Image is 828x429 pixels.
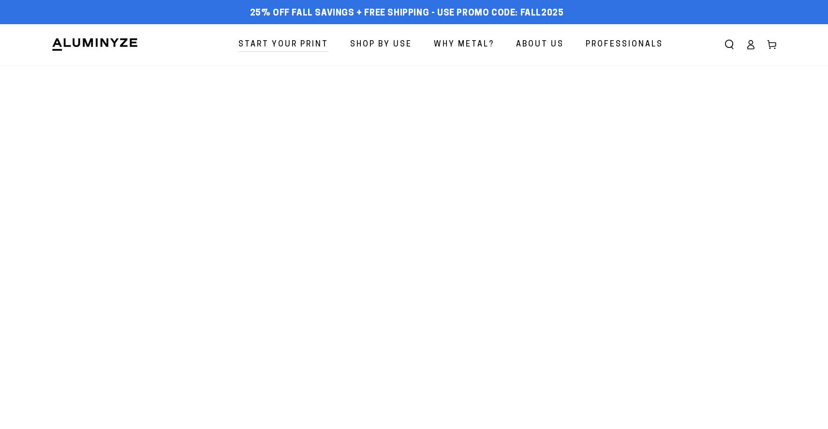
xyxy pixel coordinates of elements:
[231,32,336,58] a: Start Your Print
[509,32,571,58] a: About Us
[343,32,419,58] a: Shop By Use
[427,32,502,58] a: Why Metal?
[516,38,564,52] span: About Us
[719,34,740,55] summary: Search our site
[250,8,564,19] span: 25% off FALL Savings + Free Shipping - Use Promo Code: FALL2025
[578,32,670,58] a: Professionals
[238,38,328,52] span: Start Your Print
[434,38,494,52] span: Why Metal?
[350,38,412,52] span: Shop By Use
[586,38,663,52] span: Professionals
[51,37,138,52] img: Aluminyze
